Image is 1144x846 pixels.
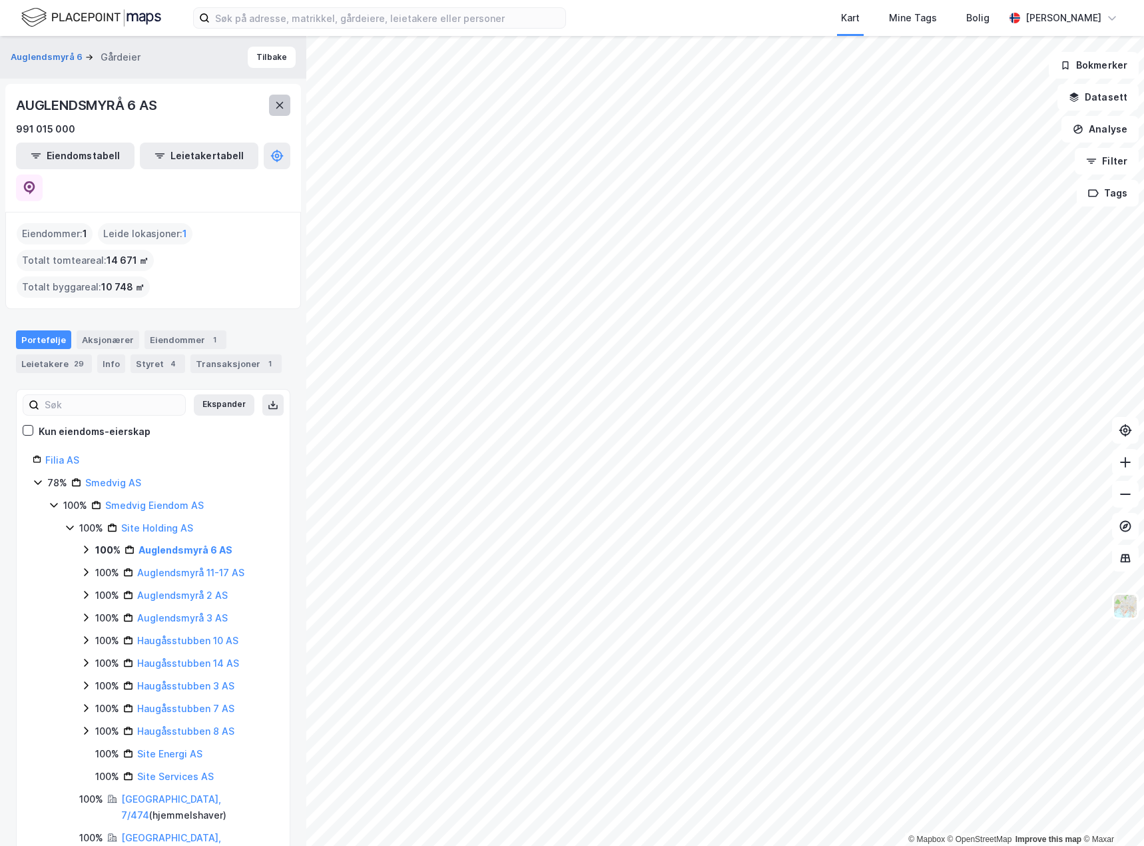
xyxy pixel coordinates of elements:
a: Site Services AS [137,771,214,782]
span: 10 748 ㎡ [101,279,144,295]
div: Gårdeier [101,49,141,65]
div: 1 [208,333,221,346]
a: Site Energi AS [137,748,202,759]
a: [GEOGRAPHIC_DATA], 7/474 [121,793,221,821]
a: Haugåsstubben 7 AS [137,703,234,714]
button: Datasett [1057,84,1139,111]
span: 14 671 ㎡ [107,252,148,268]
div: Mine Tags [889,10,937,26]
div: 29 [71,357,87,370]
div: 78% [47,475,67,491]
button: Analyse [1061,116,1139,143]
div: 100% [95,610,119,626]
img: logo.f888ab2527a4732fd821a326f86c7f29.svg [21,6,161,29]
div: Totalt tomteareal : [17,250,154,271]
a: Auglendsmyrå 3 AS [137,612,228,624]
a: Filia AS [45,454,79,466]
div: Styret [131,354,185,373]
a: Haugåsstubben 8 AS [137,725,234,737]
div: Eiendommer : [17,223,93,244]
span: 1 [83,226,87,242]
a: Auglendsmyrå 6 AS [139,544,232,556]
div: 100% [79,830,103,846]
button: Leietakertabell [140,143,258,169]
a: Improve this map [1015,835,1081,844]
div: Portefølje [16,330,71,349]
input: Søk [39,395,185,415]
div: Bolig [966,10,990,26]
a: Site Holding AS [121,522,193,534]
a: Haugåsstubben 14 AS [137,657,239,669]
a: Haugåsstubben 3 AS [137,680,234,691]
a: Haugåsstubben 10 AS [137,635,238,646]
div: 100% [63,498,87,514]
div: 100% [79,791,103,807]
span: 1 [182,226,187,242]
a: Smedvig Eiendom AS [105,500,204,511]
div: 100% [95,633,119,649]
div: 100% [79,520,103,536]
div: AUGLENDSMYRÅ 6 AS [16,95,160,116]
button: Tags [1077,180,1139,207]
div: 100% [95,746,119,762]
div: Leietakere [16,354,92,373]
img: Z [1113,594,1138,619]
div: Aksjonærer [77,330,139,349]
button: Eiendomstabell [16,143,135,169]
div: 1 [263,357,276,370]
iframe: Chat Widget [1077,782,1144,846]
div: Kun eiendoms-eierskap [39,424,150,440]
div: Totalt byggareal : [17,276,150,298]
div: 100% [95,723,119,739]
div: [PERSON_NAME] [1025,10,1101,26]
div: Transaksjoner [190,354,282,373]
div: ( hjemmelshaver ) [121,791,274,823]
div: 100% [95,701,119,717]
button: Ekspander [194,394,254,416]
div: Info [97,354,125,373]
div: 100% [95,588,119,604]
button: Auglendsmyrå 6 [11,51,85,64]
button: Bokmerker [1049,52,1139,79]
button: Filter [1075,148,1139,175]
div: 100% [95,678,119,694]
div: Kart [841,10,860,26]
a: Mapbox [908,835,945,844]
div: 100% [95,655,119,671]
div: Eiendommer [144,330,226,349]
div: 100% [95,565,119,581]
button: Tilbake [248,47,296,68]
input: Søk på adresse, matrikkel, gårdeiere, leietakere eller personer [210,8,565,28]
a: Auglendsmyrå 11-17 AS [137,567,244,578]
a: Smedvig AS [85,477,141,488]
div: 100% [95,542,121,558]
div: 991 015 000 [16,121,75,137]
a: OpenStreetMap [948,835,1012,844]
div: 4 [166,357,180,370]
a: Auglendsmyrå 2 AS [137,590,228,601]
div: Kontrollprogram for chat [1077,782,1144,846]
div: 100% [95,769,119,785]
div: Leide lokasjoner : [98,223,192,244]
